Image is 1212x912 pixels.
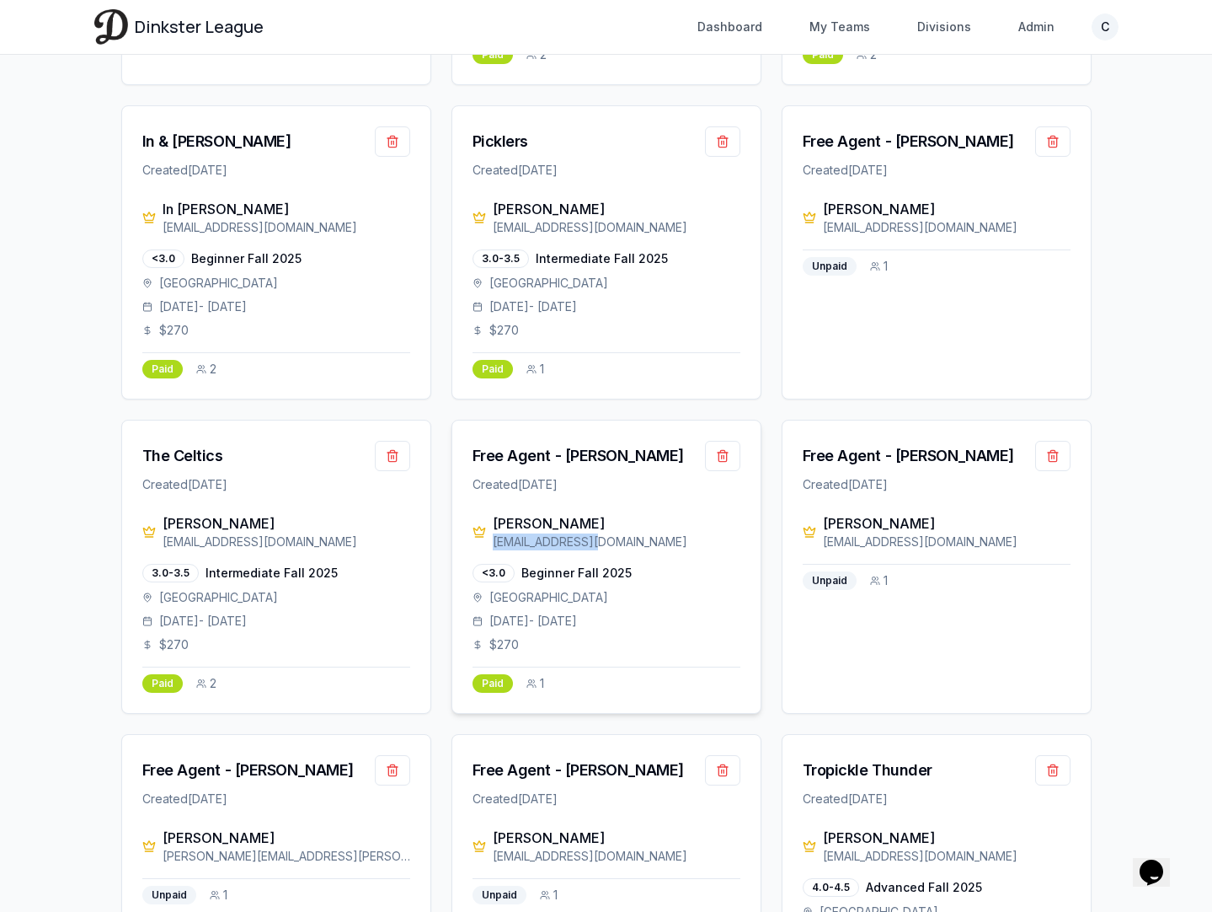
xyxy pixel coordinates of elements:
[163,828,410,848] div: [PERSON_NAME]
[142,162,410,179] div: Created [DATE]
[803,878,859,897] div: 4.0-4.5
[473,322,740,339] div: $ 270
[135,15,264,39] span: Dinkster League
[870,572,888,589] div: 1
[142,759,354,782] a: Free Agent - [PERSON_NAME]
[163,534,410,550] div: [EMAIL_ADDRESS][DOMAIN_NAME]
[473,476,740,493] div: Created [DATE]
[803,46,843,64] div: Paid
[142,249,184,268] div: <3.0
[803,257,857,276] div: Unpaid
[540,887,558,904] div: 1
[1092,13,1119,40] button: C
[803,571,857,590] div: Unpaid
[473,564,515,582] div: <3.0
[857,46,877,63] div: 2
[473,360,513,378] div: Paid
[536,250,668,267] span: Intermediate Fall 2025
[489,298,577,315] span: [DATE] - [DATE]
[803,130,1014,153] a: Free Agent - [PERSON_NAME]
[799,12,880,42] a: My Teams
[473,130,528,153] a: Picklers
[196,361,216,378] div: 2
[521,565,632,582] span: Beginner Fall 2025
[823,534,1071,550] div: [EMAIL_ADDRESS][DOMAIN_NAME]
[142,360,183,378] div: Paid
[803,759,932,782] a: Tropickle Thunder
[526,361,544,378] div: 1
[823,513,1071,534] div: [PERSON_NAME]
[159,275,278,292] span: [GEOGRAPHIC_DATA]
[142,444,223,468] a: The Celtics
[493,828,740,848] div: [PERSON_NAME]
[94,9,128,44] img: Dinkster
[142,322,410,339] div: $ 270
[163,848,410,865] div: [PERSON_NAME][EMAIL_ADDRESS][PERSON_NAME][DOMAIN_NAME]
[493,534,740,550] div: [EMAIL_ADDRESS][DOMAIN_NAME]
[803,162,1071,179] div: Created [DATE]
[473,759,684,782] a: Free Agent - [PERSON_NAME]
[866,879,982,896] span: Advanced Fall 2025
[142,564,199,582] div: 3.0-3.5
[870,258,888,275] div: 1
[163,513,410,534] div: [PERSON_NAME]
[489,613,577,630] span: [DATE] - [DATE]
[1008,12,1065,42] a: Admin
[823,199,1071,219] div: [PERSON_NAME]
[163,219,410,236] div: [EMAIL_ADDRESS][DOMAIN_NAME]
[142,886,196,904] div: Unpaid
[493,199,740,219] div: [PERSON_NAME]
[526,46,547,63] div: 2
[823,848,1071,865] div: [EMAIL_ADDRESS][DOMAIN_NAME]
[473,162,740,179] div: Created [DATE]
[473,46,513,64] div: Paid
[473,674,513,693] div: Paid
[163,199,410,219] div: In [PERSON_NAME]
[473,636,740,653] div: $ 270
[191,250,302,267] span: Beginner Fall 2025
[94,9,264,44] a: Dinkster League
[142,476,410,493] div: Created [DATE]
[823,828,1071,848] div: [PERSON_NAME]
[803,791,1071,807] div: Created [DATE]
[803,444,1014,468] a: Free Agent - [PERSON_NAME]
[489,275,608,292] span: [GEOGRAPHIC_DATA]
[210,887,227,904] div: 1
[473,886,526,904] div: Unpaid
[907,12,981,42] a: Divisions
[687,12,772,42] a: Dashboard
[489,589,608,606] span: [GEOGRAPHIC_DATA]
[526,675,544,692] div: 1
[493,219,740,236] div: [EMAIL_ADDRESS][DOMAIN_NAME]
[196,675,216,692] div: 2
[206,565,338,582] span: Intermediate Fall 2025
[493,848,740,865] div: [EMAIL_ADDRESS][DOMAIN_NAME]
[493,513,740,534] div: [PERSON_NAME]
[142,674,183,693] div: Paid
[159,298,247,315] span: [DATE] - [DATE]
[142,791,410,807] div: Created [DATE]
[1133,836,1187,887] iframe: chat widget
[142,636,410,653] div: $ 270
[159,589,278,606] span: [GEOGRAPHIC_DATA]
[473,791,740,807] div: Created [DATE]
[473,249,529,268] div: 3.0-3.5
[159,613,247,630] span: [DATE] - [DATE]
[803,476,1071,493] div: Created [DATE]
[142,130,291,153] a: In & [PERSON_NAME]
[823,219,1071,236] div: [EMAIL_ADDRESS][DOMAIN_NAME]
[473,444,684,468] a: Free Agent - [PERSON_NAME]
